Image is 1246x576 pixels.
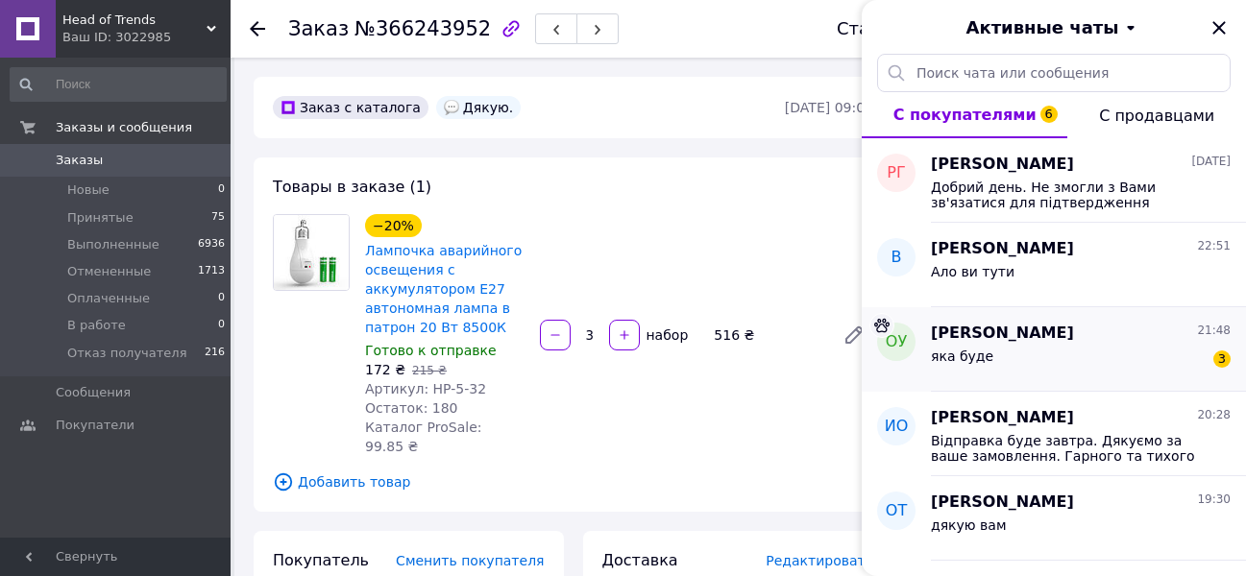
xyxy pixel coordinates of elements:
span: С покупателями [893,106,1037,124]
span: №366243952 [354,17,491,40]
span: [PERSON_NAME] [931,407,1074,429]
div: Заказ с каталога [273,96,428,119]
a: Лампочка аварийного освещения с аккумулятором E27 автономная лампа в патрон 20 Вт 8500К [365,243,522,335]
div: Статус заказа [837,19,965,38]
span: 21:48 [1197,323,1231,339]
span: Активные чаты [966,15,1119,40]
span: 20:28 [1197,407,1231,423]
span: 0 [218,317,225,334]
div: 516 ₴ [706,322,827,348]
span: Head of Trends [62,12,207,29]
span: Заказы [56,152,103,169]
span: 215 ₴ [412,364,447,377]
span: Остаток: 180 [365,400,458,416]
span: Каталог ProSale: 99.85 ₴ [365,420,481,454]
span: Покупатель [273,551,369,569]
span: ОУ [886,331,907,353]
span: 3 [1213,350,1231,368]
span: Заказ [288,17,349,40]
span: Добавить товар [273,471,873,492]
span: Выполненные [67,236,159,253]
button: ИО[PERSON_NAME]20:28Відправка буде завтра. Дякуємо за ваше замовлення. Гарного та тихого вам дня! [862,392,1246,476]
span: Принятые [67,209,134,227]
div: −20% [365,214,422,237]
img: Лампочка аварийного освещения с аккумулятором E27 автономная лампа в патрон 20 Вт 8500К [274,215,349,290]
span: Заказы и сообщения [56,119,192,136]
span: Новые [67,181,110,199]
span: 1713 [198,263,225,280]
span: 22:51 [1197,238,1231,254]
span: 19:30 [1197,492,1231,508]
time: [DATE] 09:07 [785,100,873,115]
button: Активные чаты [916,15,1192,40]
span: [PERSON_NAME] [931,323,1074,345]
img: :speech_balloon: [444,100,459,115]
button: ОУ[PERSON_NAME]21:48яка буде3 [862,307,1246,392]
span: Оплаченные [67,290,150,307]
span: 6 [1040,106,1058,123]
span: Сменить покупателя [396,553,544,568]
div: Ваш ID: 3022985 [62,29,231,46]
button: РГ[PERSON_NAME][DATE]Добрий день. Не змогли з Вами зв'язатися для підтвердження замовлення Ваше з... [862,138,1246,223]
span: Покупатели [56,417,134,434]
span: Добрий день. Не змогли з Вами зв'язатися для підтвердження замовлення Ваше замовлення актуальне? [931,180,1204,210]
button: В[PERSON_NAME]22:51Ало ви тути [862,223,1246,307]
span: Готово к отправке [365,343,497,358]
span: Отмененные [67,263,151,280]
span: Доставка [602,551,678,569]
span: Сообщения [56,384,131,401]
input: Поиск чата или сообщения [877,54,1231,92]
span: Ало ви тути [931,264,1014,279]
span: [PERSON_NAME] [931,238,1074,260]
span: РГ [887,162,905,184]
button: С покупателями6 [862,92,1067,138]
span: ИО [885,416,909,438]
span: [PERSON_NAME] [931,154,1074,176]
span: 75 [211,209,225,227]
span: дякую вам [931,517,1006,533]
input: Поиск [10,67,227,102]
span: 0 [218,181,225,199]
span: 216 [205,345,225,362]
span: Артикул: HP-5-32 [365,381,486,396]
div: Вернуться назад [250,19,265,38]
span: Отказ получателя [67,345,186,362]
span: Товары в заказе (1) [273,178,431,196]
span: [DATE] [1191,154,1231,170]
span: 0 [218,290,225,307]
button: ОТ[PERSON_NAME]19:30дякую вам [862,476,1246,561]
span: С продавцами [1099,107,1214,125]
span: В [892,247,902,269]
button: С продавцами [1067,92,1246,138]
span: Редактировать [766,553,873,568]
span: В работе [67,317,126,334]
span: яка буде [931,348,993,364]
span: 6936 [198,236,225,253]
span: [PERSON_NAME] [931,492,1074,514]
span: Відправка буде завтра. Дякуємо за ваше замовлення. Гарного та тихого вам дня! [931,433,1204,464]
span: 172 ₴ [365,362,405,377]
a: Редактировать [835,316,873,354]
div: набор [642,325,691,345]
div: Дякую. [436,96,521,119]
span: ОТ [886,500,907,522]
button: Закрыть [1208,16,1231,39]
